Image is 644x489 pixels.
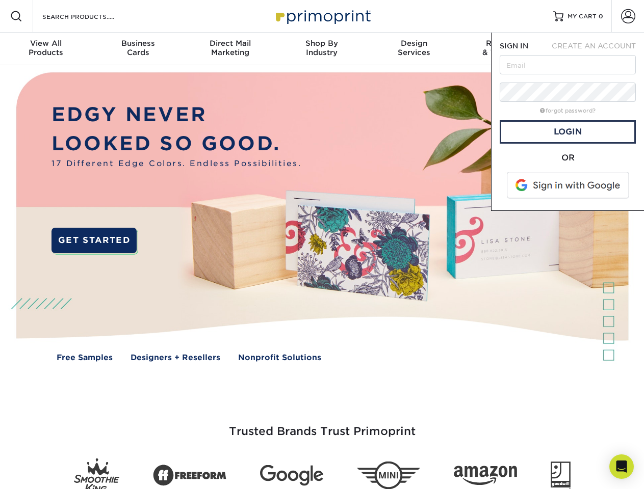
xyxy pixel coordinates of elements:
span: 17 Different Edge Colors. Endless Possibilities. [51,158,301,170]
div: Cards [92,39,184,57]
a: Nonprofit Solutions [238,352,321,364]
img: Amazon [454,466,517,485]
p: EDGY NEVER [51,100,301,129]
a: Designers + Resellers [131,352,220,364]
a: DesignServices [368,33,460,65]
a: Free Samples [57,352,113,364]
a: Direct MailMarketing [184,33,276,65]
span: Direct Mail [184,39,276,48]
img: Primoprint [271,5,373,27]
a: forgot password? [540,107,596,114]
h3: Trusted Brands Trust Primoprint [24,400,621,450]
span: MY CART [568,12,597,21]
span: Shop By [276,39,368,48]
a: Login [500,120,636,144]
a: Shop ByIndustry [276,33,368,65]
span: Resources [460,39,552,48]
img: Google [260,465,323,486]
div: & Templates [460,39,552,57]
div: Industry [276,39,368,57]
a: GET STARTED [51,228,137,253]
span: Business [92,39,184,48]
div: Open Intercom Messenger [609,454,634,479]
input: SEARCH PRODUCTS..... [41,10,141,22]
span: CREATE AN ACCOUNT [552,42,636,50]
a: Resources& Templates [460,33,552,65]
div: Marketing [184,39,276,57]
img: Goodwill [551,461,571,489]
span: Design [368,39,460,48]
div: OR [500,152,636,164]
span: 0 [599,13,603,20]
iframe: Google Customer Reviews [3,458,87,485]
p: LOOKED SO GOOD. [51,129,301,158]
input: Email [500,55,636,74]
span: SIGN IN [500,42,528,50]
div: Services [368,39,460,57]
a: BusinessCards [92,33,184,65]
